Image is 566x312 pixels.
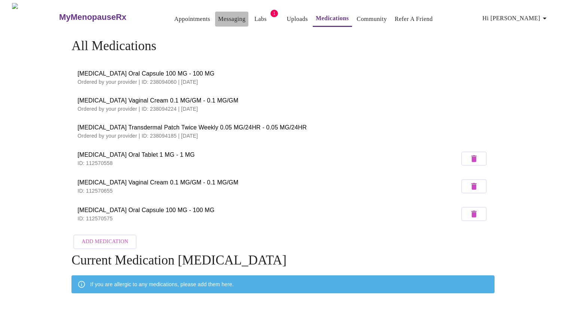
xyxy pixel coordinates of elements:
h4: Current Medication [MEDICAL_DATA] [71,253,494,268]
p: ID: 112570575 [77,215,459,222]
button: Community [354,12,390,27]
button: Labs [248,12,272,27]
button: Uploads [284,12,311,27]
span: [MEDICAL_DATA] Transdermal Patch Twice Weekly 0.05 MG/24HR - 0.05 MG/24HR [77,123,488,132]
p: Ordered by your provider | ID: 238094060 | [DATE] [77,78,488,86]
span: [MEDICAL_DATA] Oral Capsule 100 MG - 100 MG [77,206,459,215]
p: ID: 112570655 [77,187,459,195]
a: Messaging [218,14,245,24]
span: 1 [270,10,278,17]
span: [MEDICAL_DATA] Vaginal Cream 0.1 MG/GM - 0.1 MG/GM [77,96,488,105]
p: ID: 112570558 [77,159,459,167]
a: Appointments [174,14,210,24]
h3: MyMenopauseRx [59,12,126,22]
a: Uploads [287,14,308,24]
span: [MEDICAL_DATA] Oral Tablet 1 MG - 1 MG [77,150,459,159]
span: [MEDICAL_DATA] Vaginal Cream 0.1 MG/GM - 0.1 MG/GM [77,178,459,187]
span: Add Medication [82,237,128,247]
button: Appointments [171,12,213,27]
a: Medications [316,13,349,24]
p: Ordered by your provider | ID: 238094185 | [DATE] [77,132,488,140]
button: Add Medication [73,235,136,249]
span: [MEDICAL_DATA] Oral Capsule 100 MG - 100 MG [77,69,488,78]
button: Refer a Friend [392,12,436,27]
p: Ordered by your provider | ID: 238094224 | [DATE] [77,105,488,113]
a: Refer a Friend [395,14,433,24]
button: Hi [PERSON_NAME] [480,11,552,26]
img: MyMenopauseRx Logo [12,3,58,31]
div: If you are allergic to any medications, please add them here. [90,278,233,291]
button: Messaging [215,12,248,27]
h4: All Medications [71,39,494,53]
a: Community [357,14,387,24]
a: Labs [254,14,267,24]
button: Medications [313,11,352,27]
span: Hi [PERSON_NAME] [483,13,549,24]
a: MyMenopauseRx [58,4,156,30]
